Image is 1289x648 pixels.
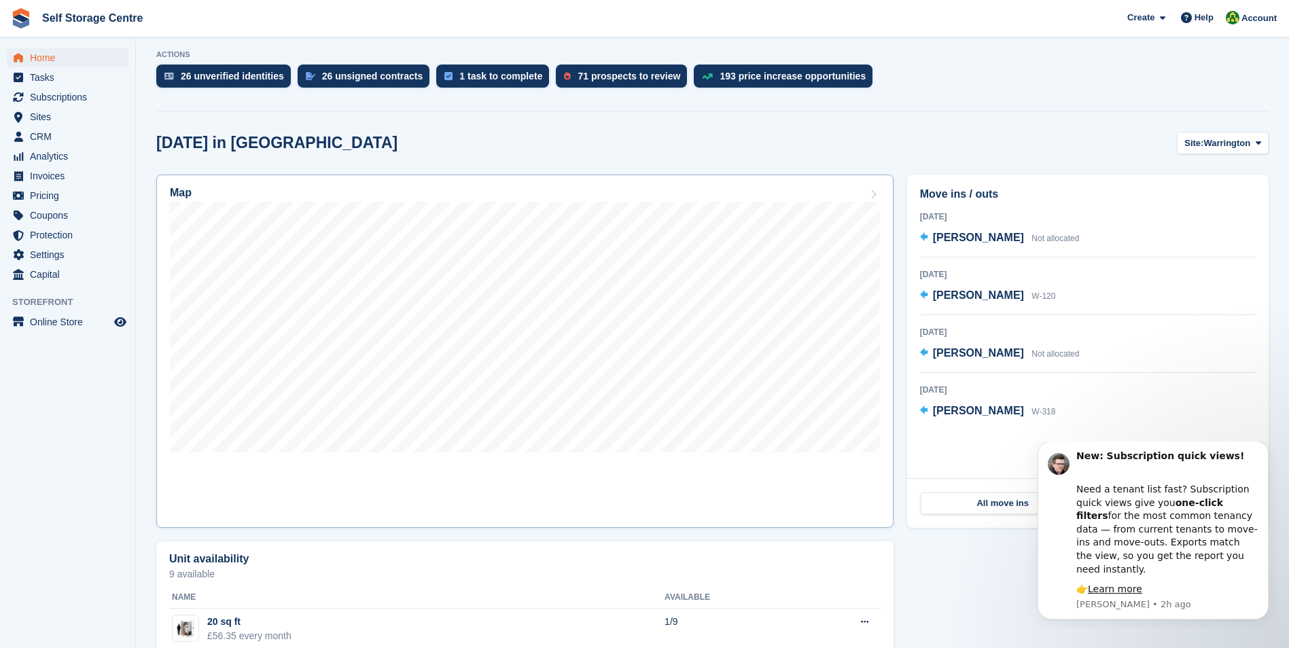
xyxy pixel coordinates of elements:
span: [PERSON_NAME] [933,289,1024,301]
a: [PERSON_NAME] Not allocated [920,230,1080,247]
h2: Move ins / outs [920,186,1256,202]
div: [DATE] [920,384,1256,396]
a: menu [7,245,128,264]
span: CRM [30,127,111,146]
img: 20-sqft-unit%20(5).jpg [173,619,198,638]
a: menu [7,107,128,126]
a: 26 unverified identities [156,65,298,94]
a: menu [7,206,128,225]
span: Account [1241,12,1277,25]
div: 71 prospects to review [578,71,680,82]
a: menu [7,186,128,205]
span: Online Store [30,312,111,331]
th: Available [665,587,797,609]
th: Name [169,587,665,609]
img: contract_signature_icon-13c848040528278c33f63329250d36e43548de30e8caae1d1a13099fd9432cc5.svg [306,72,315,80]
span: Tasks [30,68,111,87]
span: Help [1195,11,1214,24]
a: All move ins [921,492,1085,514]
span: Not allocated [1031,234,1079,243]
p: 9 available [169,569,881,579]
a: [PERSON_NAME] W-318 [920,403,1056,420]
span: Create [1127,11,1154,24]
h2: [DATE] in [GEOGRAPHIC_DATA] [156,134,398,152]
div: 26 unsigned contracts [322,71,423,82]
span: [PERSON_NAME] [933,232,1024,243]
span: [PERSON_NAME] [933,347,1024,359]
img: prospect-51fa495bee0391a8d652442698ab0144808aea92771e9ea1ae160a38d050c398.svg [564,72,571,80]
div: [DATE] [920,211,1256,223]
span: Invoices [30,166,111,185]
div: Need a tenant list fast? Subscription quick views give you for the most common tenancy data — fro... [59,28,241,134]
a: menu [7,68,128,87]
a: Learn more [71,142,125,153]
a: menu [7,226,128,245]
a: Preview store [112,314,128,330]
img: verify_identity-adf6edd0f0f0b5bbfe63781bf79b02c33cf7c696d77639b501bdc392416b5a36.svg [164,72,174,80]
span: Subscriptions [30,88,111,107]
span: Capital [30,265,111,284]
div: [DATE] [920,326,1256,338]
a: Self Storage Centre [37,7,148,29]
div: Message content [59,8,241,155]
span: Coupons [30,206,111,225]
span: W-318 [1031,407,1055,416]
a: menu [7,166,128,185]
span: Sites [30,107,111,126]
a: menu [7,48,128,67]
button: Site: Warrington [1177,132,1269,154]
span: Pricing [30,186,111,205]
div: 👉 [59,141,241,155]
div: 20 sq ft [207,615,292,629]
a: menu [7,265,128,284]
span: W-120 [1031,291,1055,301]
span: Analytics [30,147,111,166]
b: New: Subscription quick views! [59,9,227,20]
p: Message from Steven, sent 2h ago [59,157,241,169]
a: 26 unsigned contracts [298,65,437,94]
a: Map [156,175,894,528]
a: 193 price increase opportunities [694,65,879,94]
span: Warrington [1203,137,1250,150]
div: 26 unverified identities [181,71,284,82]
p: ACTIONS [156,50,1269,59]
img: stora-icon-8386f47178a22dfd0bd8f6a31ec36ba5ce8667c1dd55bd0f319d3a0aa187defe.svg [11,8,31,29]
span: Protection [30,226,111,245]
img: task-75834270c22a3079a89374b754ae025e5fb1db73e45f91037f5363f120a921f8.svg [444,72,453,80]
iframe: Intercom notifications message [1017,442,1289,628]
h2: Map [170,187,192,199]
span: Home [30,48,111,67]
span: Not allocated [1031,349,1079,359]
div: 193 price increase opportunities [720,71,866,82]
span: Settings [30,245,111,264]
a: 1 task to complete [436,65,556,94]
h2: Unit availability [169,553,249,565]
a: [PERSON_NAME] Not allocated [920,345,1080,363]
span: Storefront [12,295,135,309]
img: Diane Williams [1226,11,1239,24]
a: menu [7,88,128,107]
img: Profile image for Steven [31,12,52,33]
a: 71 prospects to review [556,65,694,94]
span: [PERSON_NAME] [933,405,1024,416]
a: [PERSON_NAME] W-120 [920,287,1056,305]
img: price_increase_opportunities-93ffe204e8149a01c8c9dc8f82e8f89637d9d84a8eef4429ea346261dce0b2c0.svg [702,73,713,79]
div: [DATE] [920,268,1256,281]
a: menu [7,312,128,331]
div: 1 task to complete [459,71,542,82]
span: Site: [1184,137,1203,150]
a: menu [7,127,128,146]
a: menu [7,147,128,166]
div: £56.35 every month [207,629,292,643]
